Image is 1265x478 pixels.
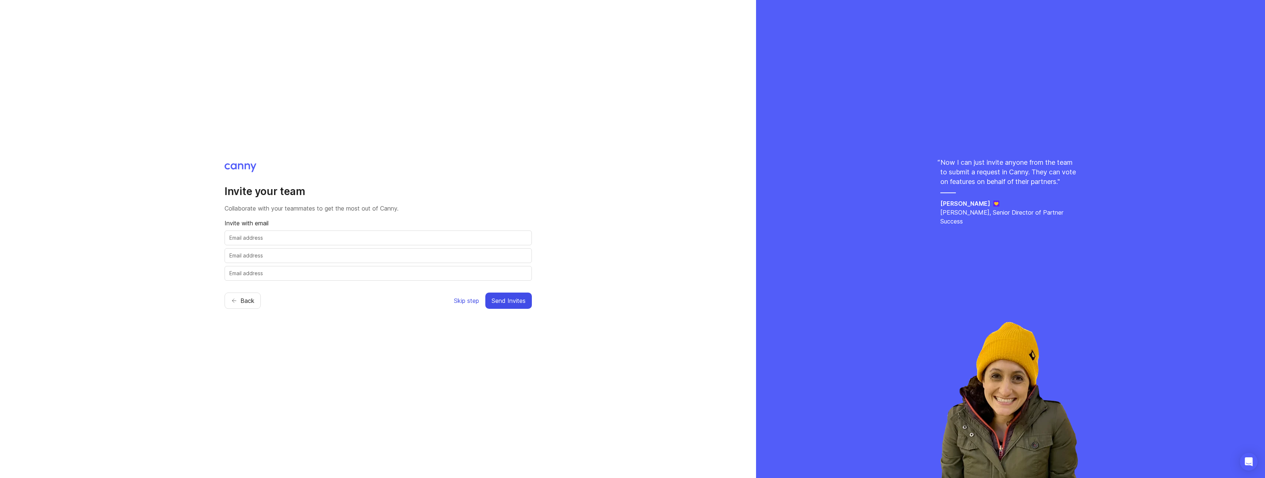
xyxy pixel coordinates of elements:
h2: Invite your team [225,185,532,198]
p: Invite with email [225,219,532,228]
input: Email address [229,252,527,260]
span: Skip step [454,296,479,305]
input: Email address [229,234,527,242]
p: [PERSON_NAME], Senior Director of Partner Success [940,208,1081,226]
span: Send Invites [492,296,526,305]
img: Jane logo [993,201,999,206]
div: Open Intercom Messenger [1240,453,1258,471]
img: Canny logo [225,163,257,172]
h5: [PERSON_NAME] [940,199,990,208]
button: Back [225,293,261,309]
p: Collaborate with your teammates to get the most out of Canny. [225,204,532,213]
button: Skip step [454,293,479,309]
p: Now I can just invite anyone from the team to submit a request in Canny. They can vote on feature... [940,158,1081,187]
img: rachel-ec36006e32d921eccbc7237da87631ad.webp [935,315,1086,478]
span: Back [240,296,254,305]
input: Email address [229,269,527,277]
button: Send Invites [485,293,532,309]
